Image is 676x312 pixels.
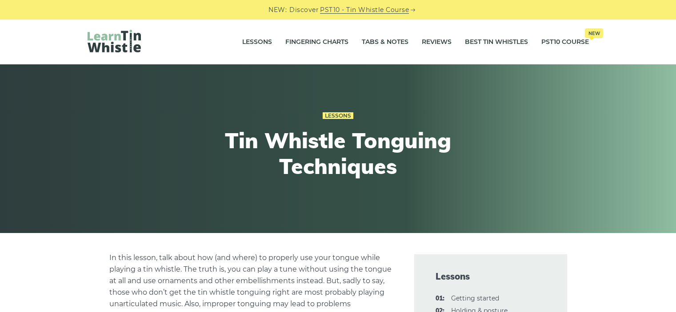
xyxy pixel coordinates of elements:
[285,31,348,53] a: Fingering Charts
[323,112,353,119] a: Lessons
[436,270,546,283] span: Lessons
[175,128,502,179] h1: Tin Whistle Tonguing Techniques
[585,28,603,38] span: New
[242,31,272,53] a: Lessons
[451,294,499,302] a: 01:Getting started
[88,30,141,52] img: LearnTinWhistle.com
[541,31,589,53] a: PST10 CourseNew
[465,31,528,53] a: Best Tin Whistles
[436,293,444,304] span: 01:
[362,31,408,53] a: Tabs & Notes
[422,31,452,53] a: Reviews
